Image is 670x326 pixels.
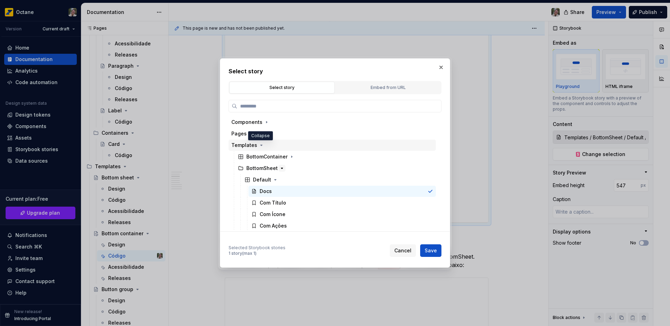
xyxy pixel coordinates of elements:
[232,84,332,91] div: Select story
[231,119,262,126] div: Components
[425,247,437,254] span: Save
[420,244,441,257] button: Save
[260,199,286,206] div: Com Título
[260,222,287,229] div: Com Ações
[229,245,285,251] div: Selected Storybook stories
[248,131,273,140] div: Collapse
[394,247,411,254] span: Cancel
[260,188,272,195] div: Docs
[390,244,416,257] button: Cancel
[260,211,285,218] div: Com Ícone
[246,153,288,160] div: BottomContainer
[229,67,441,75] h2: Select story
[246,165,278,172] div: BottomSheet
[231,142,257,149] div: Templates
[338,84,438,91] div: Embed from URL
[229,251,285,256] div: 1 story (max 1)
[231,130,247,137] div: Pages
[253,176,271,183] div: Default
